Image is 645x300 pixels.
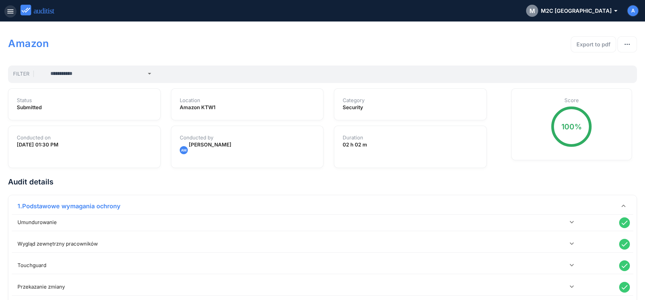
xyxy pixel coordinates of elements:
[520,97,623,104] h1: Score
[180,97,315,104] h1: Location
[343,97,478,104] h1: Category
[8,176,637,187] h2: Audit details
[17,219,568,226] div: Umundurowanie
[619,239,630,250] i: done
[631,7,635,15] span: A
[343,141,367,148] strong: 02 h 02 m
[619,282,630,293] i: done
[568,240,576,248] i: keyboard_arrow_down
[6,7,14,15] i: menu
[8,36,385,50] h1: Amazon
[619,260,630,271] i: done
[17,240,568,248] div: Wygląd zewnętrzny pracowników
[17,203,121,210] strong: 1.Podstawowe wymagania ochrony
[145,70,154,78] i: arrow_drop_down
[521,3,622,19] button: MM2C [GEOGRAPHIC_DATA]
[568,261,576,269] i: keyboard_arrow_down
[568,218,576,226] i: keyboard_arrow_down
[20,5,60,16] img: auditist_logo_new.svg
[561,121,582,132] div: 100%
[17,104,42,111] strong: Submitted
[17,134,152,141] h1: Conducted on
[619,202,628,210] i: keyboard_arrow_down
[612,7,617,15] i: arrow_drop_down_outlined
[180,104,215,111] strong: Amazon KTW1
[343,134,478,141] h1: Duration
[17,97,152,104] h1: Status
[17,283,568,291] div: Przekazanie zmiany
[343,104,363,111] strong: Security
[189,141,231,148] span: [PERSON_NAME]
[13,71,34,77] span: Filter
[529,6,535,15] span: M
[627,5,639,17] button: A
[568,283,576,291] i: keyboard_arrow_down
[571,36,616,52] button: Export to pdf
[576,40,610,48] div: Export to pdf
[17,262,568,269] div: Touchguard
[17,141,58,148] strong: [DATE] 01:30 PM
[180,134,315,141] h1: Conducted by
[619,217,630,228] i: done
[526,5,617,17] div: M2C [GEOGRAPHIC_DATA]
[181,146,186,154] span: AM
